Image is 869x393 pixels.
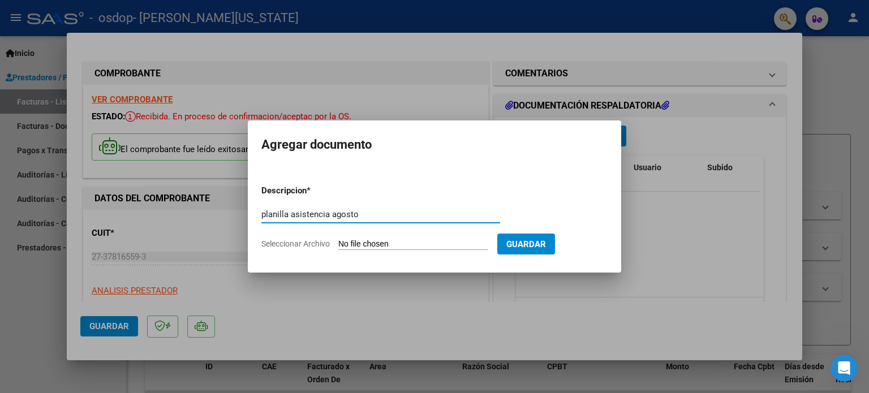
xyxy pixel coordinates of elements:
p: Descripcion [261,184,365,197]
span: Seleccionar Archivo [261,239,330,248]
iframe: Intercom live chat [831,355,858,382]
h2: Agregar documento [261,134,608,156]
button: Guardar [497,234,555,254]
span: Guardar [506,239,546,249]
